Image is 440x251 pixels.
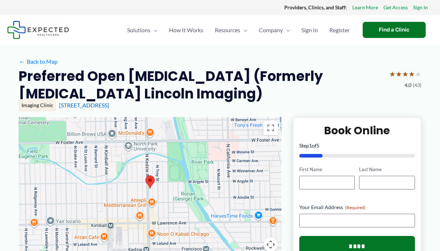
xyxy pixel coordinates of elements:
a: Learn More [352,3,378,12]
a: Find a Clinic [363,22,426,38]
span: Menu Toggle [240,18,247,43]
h2: Preferred Open [MEDICAL_DATA] (Formerly [MEDICAL_DATA] Lincoln Imaging) [19,67,383,103]
span: ★ [396,67,402,81]
span: Solutions [127,18,150,43]
a: How It Works [163,18,209,43]
img: Expected Healthcare Logo - side, dark font, small [7,21,69,39]
a: [STREET_ADDRESS] [59,102,109,108]
span: (43) [413,81,421,90]
div: Imaging Clinic [19,99,56,111]
a: Register [324,18,356,43]
span: ★ [389,67,396,81]
strong: Providers, Clinics, and Staff: [284,4,347,10]
span: 1 [309,143,312,149]
span: 5 [316,143,319,149]
span: How It Works [169,18,203,43]
a: CompanyMenu Toggle [253,18,296,43]
a: SolutionsMenu Toggle [121,18,163,43]
nav: Primary Site Navigation [121,18,356,43]
span: ★ [408,67,415,81]
span: Register [329,18,350,43]
p: Step of [299,143,415,148]
span: (Required) [345,205,366,210]
label: First Name [299,166,355,173]
a: Get Access [383,3,408,12]
h2: Book Online [299,124,415,137]
a: Sign In [413,3,428,12]
span: ← [19,58,25,65]
span: Sign In [301,18,318,43]
a: ←Back to Map [19,56,58,67]
a: Sign In [296,18,324,43]
span: Menu Toggle [283,18,290,43]
span: Company [259,18,283,43]
label: Your Email Address [299,204,415,211]
span: ★ [415,67,421,81]
label: Last Name [359,166,415,173]
button: Toggle fullscreen view [263,121,278,135]
span: Resources [215,18,240,43]
span: ★ [402,67,408,81]
span: Menu Toggle [150,18,158,43]
span: 4.0 [405,81,411,90]
a: ResourcesMenu Toggle [209,18,253,43]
